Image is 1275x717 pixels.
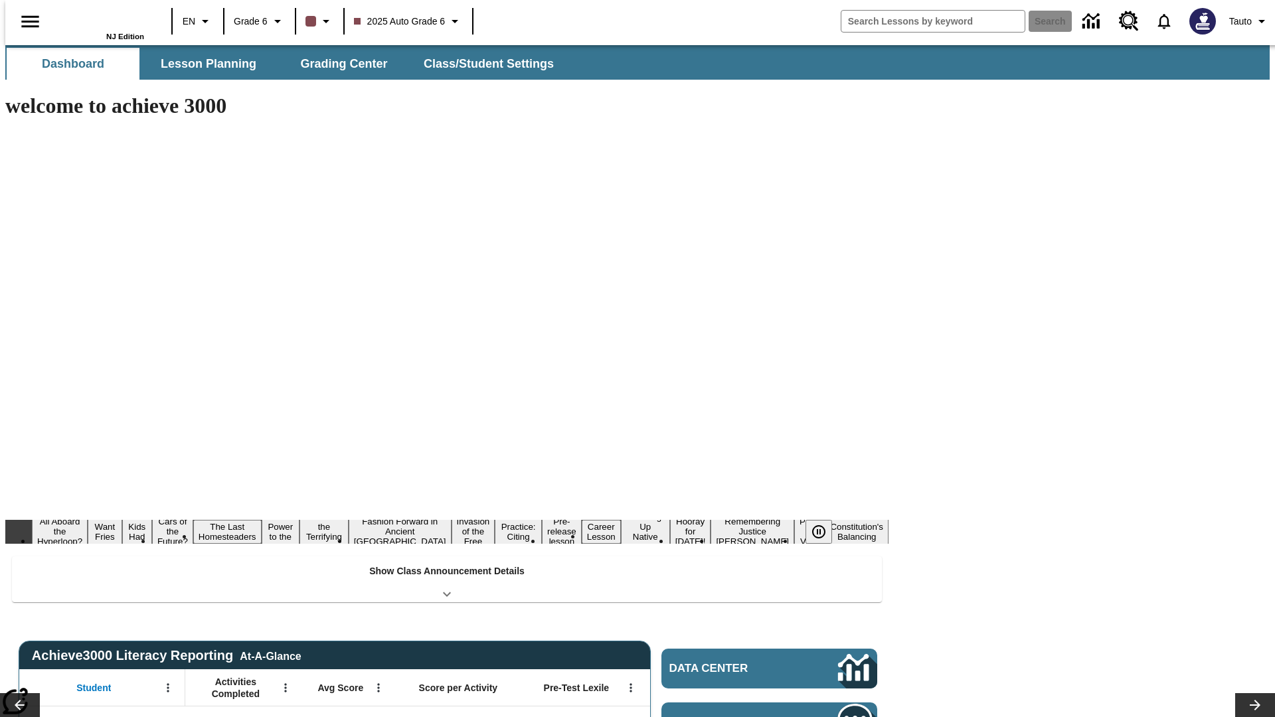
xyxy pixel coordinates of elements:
button: Open side menu [11,2,50,41]
button: Slide 9 The Invasion of the Free CD [452,505,495,558]
button: Slide 6 Solar Power to the People [262,510,300,554]
button: Slide 4 Cars of the Future? [152,515,193,548]
button: Pause [806,520,832,544]
button: Grade: Grade 6, Select a grade [228,9,291,33]
span: EN [183,15,195,29]
button: Language: EN, Select a language [177,9,219,33]
button: Slide 10 Mixed Practice: Citing Evidence [495,510,542,554]
a: Home [58,6,144,33]
a: Resource Center, Will open in new tab [1111,3,1147,39]
span: Activities Completed [192,676,280,700]
button: Class color is dark brown. Change class color [300,9,339,33]
span: Score per Activity [419,682,498,694]
div: Home [58,5,144,40]
h1: welcome to achieve 3000 [5,94,889,118]
button: Slide 17 The Constitution's Balancing Act [825,510,889,554]
span: Avg Score [317,682,363,694]
button: Select a new avatar [1181,4,1224,39]
div: Show Class Announcement Details [12,556,882,602]
button: Class: 2025 Auto Grade 6, Select your class [349,9,469,33]
button: Profile/Settings [1224,9,1275,33]
button: Open Menu [369,678,388,698]
button: Slide 15 Remembering Justice O'Connor [711,515,794,548]
button: Lesson Planning [142,48,275,80]
a: Data Center [661,649,877,688]
span: Pre-Test Lexile [544,682,610,694]
span: Dashboard [42,56,104,72]
button: Slide 1 All Aboard the Hyperloop? [32,515,88,548]
span: Tauto [1229,15,1252,29]
img: Avatar [1189,8,1216,35]
button: Grading Center [278,48,410,80]
span: Grade 6 [234,15,268,29]
span: NJ Edition [106,33,144,40]
button: Slide 8 Fashion Forward in Ancient Rome [349,515,452,548]
button: Slide 13 Cooking Up Native Traditions [621,510,670,554]
button: Slide 12 Career Lesson [582,520,621,544]
button: Slide 3 Dirty Jobs Kids Had To Do [122,500,152,564]
span: Data Center [669,662,794,675]
a: Data Center [1074,3,1111,40]
span: 2025 Auto Grade 6 [354,15,446,29]
div: SubNavbar [5,45,1270,80]
span: Achieve3000 Literacy Reporting [32,648,301,663]
button: Slide 14 Hooray for Constitution Day! [670,515,711,548]
span: Grading Center [300,56,387,72]
button: Class/Student Settings [413,48,564,80]
button: Open Menu [158,678,178,698]
button: Slide 16 Point of View [794,515,825,548]
div: SubNavbar [5,48,566,80]
p: Show Class Announcement Details [369,564,525,578]
button: Slide 7 Attack of the Terrifying Tomatoes [299,510,349,554]
button: Open Menu [276,678,296,698]
div: Pause [806,520,845,544]
span: Lesson Planning [161,56,256,72]
span: Student [76,682,111,694]
button: Open Menu [621,678,641,698]
button: Lesson carousel, Next [1235,693,1275,717]
a: Notifications [1147,4,1181,39]
button: Slide 11 Pre-release lesson [542,515,582,548]
div: At-A-Glance [240,648,301,663]
button: Dashboard [7,48,139,80]
input: search field [841,11,1025,32]
span: Class/Student Settings [424,56,554,72]
button: Slide 2 Do You Want Fries With That? [88,500,122,564]
button: Slide 5 The Last Homesteaders [193,520,262,544]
